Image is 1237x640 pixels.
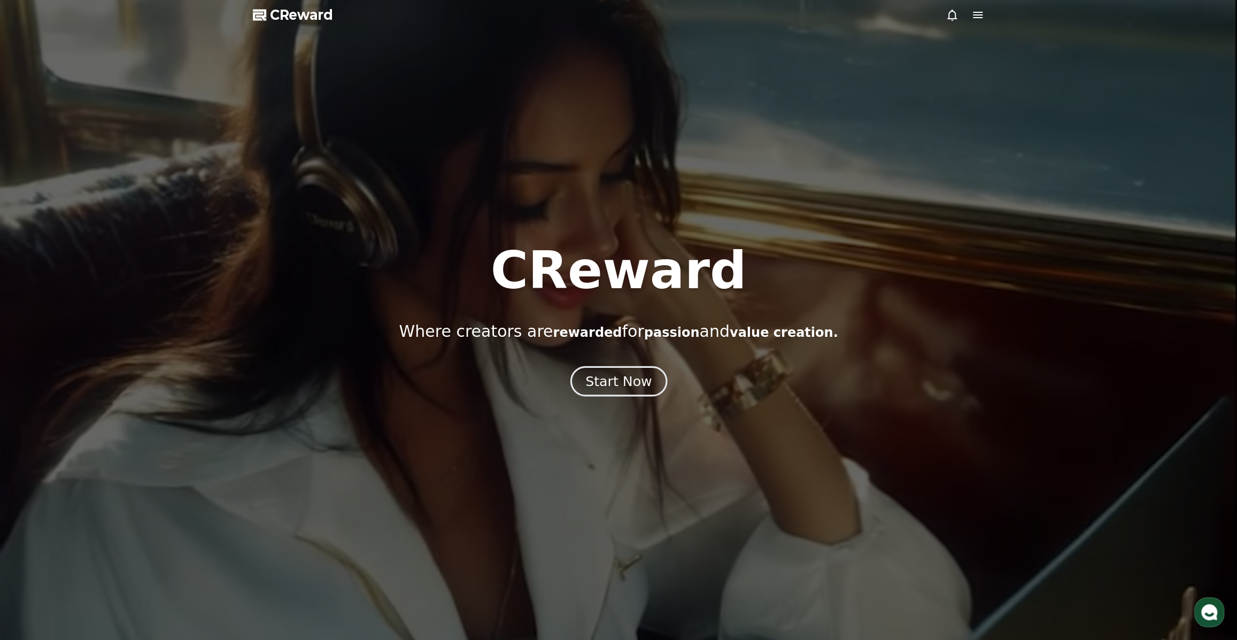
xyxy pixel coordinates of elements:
a: Start Now [573,377,665,388]
span: passion [644,325,700,340]
span: Settings [158,355,184,364]
div: Start Now [585,372,652,390]
span: value creation. [730,325,838,340]
span: CReward [270,6,333,24]
h1: CReward [490,245,746,296]
span: Home [27,355,46,364]
a: Settings [138,339,205,366]
span: rewarded [553,325,622,340]
a: Home [3,339,71,366]
span: Messages [89,356,120,364]
button: Start Now [570,366,667,396]
a: CReward [253,6,333,24]
a: Messages [71,339,138,366]
p: Where creators are for and [399,322,838,341]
